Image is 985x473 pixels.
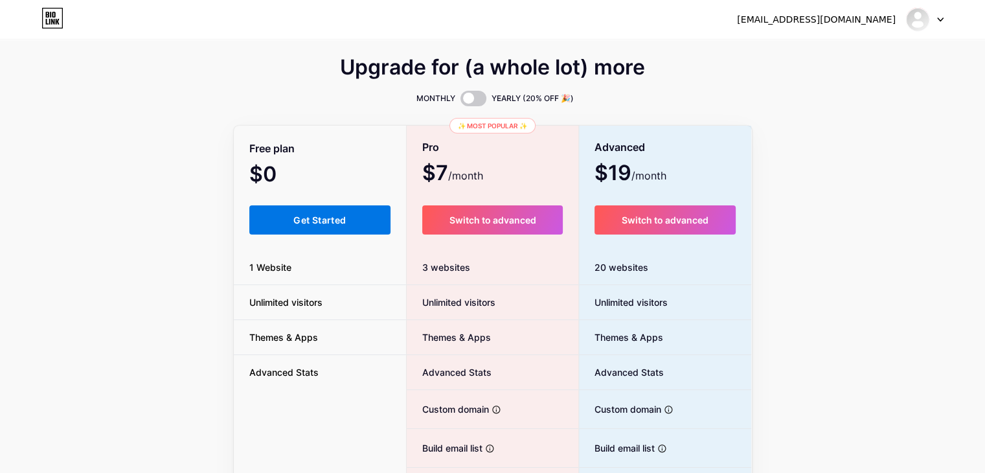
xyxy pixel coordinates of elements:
span: Unlimited visitors [407,295,495,309]
span: Unlimited visitors [579,295,668,309]
span: Free plan [249,137,295,160]
span: /month [631,168,666,183]
span: /month [448,168,483,183]
span: Switch to advanced [622,214,708,225]
span: Advanced Stats [407,365,492,379]
span: Switch to advanced [449,214,536,225]
span: $19 [594,165,666,183]
span: Advanced [594,136,645,159]
span: Upgrade for (a whole lot) more [340,60,645,75]
span: Advanced Stats [234,365,334,379]
div: ✨ Most popular ✨ [449,118,536,133]
span: MONTHLY [416,92,455,105]
div: 3 websites [407,250,578,285]
button: Switch to advanced [422,205,563,235]
div: [EMAIL_ADDRESS][DOMAIN_NAME] [737,13,896,27]
span: Themes & Apps [407,330,491,344]
span: $7 [422,165,483,183]
span: Get Started [293,214,346,225]
span: Themes & Apps [234,330,334,344]
span: Build email list [579,441,655,455]
span: Custom domain [407,402,489,416]
span: Advanced Stats [579,365,664,379]
span: Unlimited visitors [234,295,338,309]
span: 1 Website [234,260,307,274]
span: Pro [422,136,439,159]
div: 20 websites [579,250,752,285]
button: Get Started [249,205,391,235]
button: Switch to advanced [594,205,736,235]
span: Custom domain [579,402,661,416]
span: Themes & Apps [579,330,663,344]
img: vf555football1 [905,7,930,32]
span: $0 [249,167,311,185]
span: YEARLY (20% OFF 🎉) [492,92,574,105]
span: Build email list [407,441,482,455]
